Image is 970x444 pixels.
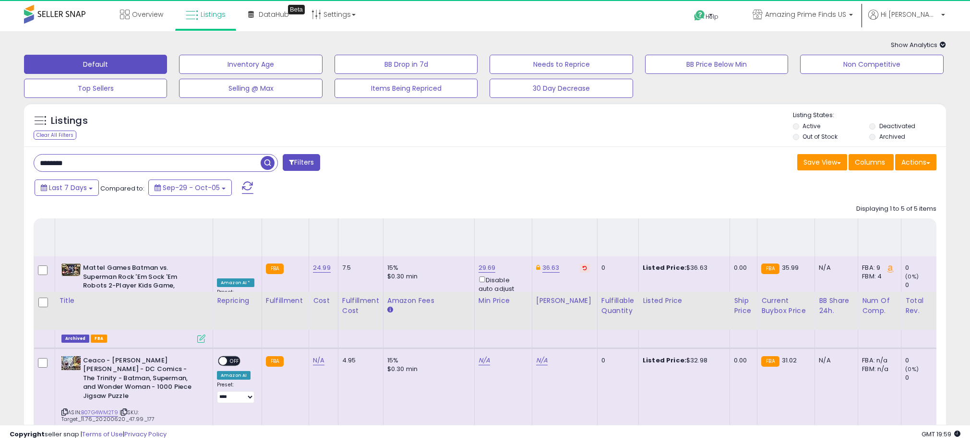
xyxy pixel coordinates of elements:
label: Archived [879,132,905,141]
div: FBM: n/a [862,365,894,373]
div: $36.63 [643,264,722,272]
button: Top Sellers [24,79,167,98]
button: Save View [797,154,847,170]
div: Current Buybox Price [761,296,811,316]
div: FBM: 4 [862,272,894,281]
div: Amazon Fees [387,296,470,306]
div: 0.00 [734,356,750,365]
label: Out of Stock [802,132,838,141]
a: N/A [536,356,548,365]
div: Amazon AI [217,371,251,380]
div: $0.30 min [387,272,467,281]
span: Show Analytics [891,40,946,49]
div: $0.30 min [387,365,467,373]
label: Active [802,122,820,130]
a: Privacy Policy [124,430,167,439]
a: 29.69 [479,263,496,273]
small: Amazon Fees. [387,306,393,314]
a: Hi [PERSON_NAME] [868,10,945,31]
div: 0 [905,373,944,382]
small: FBA [761,264,779,274]
button: Filters [283,154,320,171]
a: N/A [313,356,324,365]
div: 0 [905,281,944,289]
div: Num of Comp. [862,296,897,316]
b: Ceaco - [PERSON_NAME] [PERSON_NAME] - DC Comics - The Trinity - Batman, Superman, and Wonder Woma... [83,356,200,403]
div: 4.95 [342,356,376,365]
div: Preset: [217,289,254,311]
div: Min Price [479,296,528,306]
button: Sep-29 - Oct-05 [148,180,232,196]
button: 30 Day Decrease [490,79,633,98]
div: ASIN: [61,264,205,342]
a: Terms of Use [82,430,123,439]
span: Amazing Prime Finds US [765,10,846,19]
span: | SKU: Target_11.76_20200620_47.99_177 [61,408,155,423]
span: 35.99 [782,263,799,272]
p: Listing States: [793,111,946,120]
span: FBA [91,335,107,343]
a: 24.99 [313,263,331,273]
span: Last 7 Days [49,183,87,192]
div: Repricing [217,296,258,306]
div: N/A [819,264,850,272]
small: FBA [266,356,284,367]
div: Displaying 1 to 5 of 5 items [856,204,936,214]
div: 7.5 [342,264,376,272]
span: OFF [227,357,242,365]
div: [PERSON_NAME] [536,296,593,306]
a: N/A [479,356,490,365]
div: Title [59,296,209,306]
strong: Copyright [10,430,45,439]
span: Listings [201,10,226,19]
div: Preset: [217,382,254,403]
span: Listings that have been deleted from Seller Central [61,335,89,343]
a: Help [686,2,737,31]
span: Columns [855,157,885,167]
small: (0%) [905,365,919,373]
div: $32.98 [643,356,722,365]
button: BB Price Below Min [645,55,788,74]
div: Amazon AI * [217,278,254,287]
div: Fulfillable Quantity [601,296,635,316]
button: Last 7 Days [35,180,99,196]
div: 15% [387,264,467,272]
div: 0.00 [734,264,750,272]
div: Listed Price [643,296,726,306]
span: 31.02 [782,356,797,365]
small: FBA [266,264,284,274]
div: BB Share 24h. [819,296,854,316]
h5: Listings [51,114,88,128]
label: Deactivated [879,122,915,130]
div: 0 [601,264,631,272]
button: Selling @ Max [179,79,322,98]
div: Fulfillment Cost [342,296,379,316]
div: N/A [819,356,850,365]
div: seller snap | | [10,430,167,439]
div: FBA: 9 [862,264,894,272]
div: FBA: n/a [862,356,894,365]
button: Default [24,55,167,74]
div: Clear All Filters [34,131,76,140]
img: 5120--nrByL._SL40_.jpg [61,264,81,276]
button: Inventory Age [179,55,322,74]
div: 0 [601,356,631,365]
span: 2025-10-14 19:59 GMT [922,430,960,439]
div: Tooltip anchor [288,5,305,14]
i: Get Help [694,10,706,22]
div: Fulfillment [266,296,305,306]
div: 15% [387,356,467,365]
span: Compared to: [100,184,144,193]
span: DataHub [259,10,289,19]
div: Ship Price [734,296,753,316]
div: Total Rev. [905,296,940,316]
img: 61ae255GfEL._SL40_.jpg [61,356,81,370]
div: 0 [905,264,944,272]
a: B07G4WM2T9 [81,408,118,417]
div: Disable auto adjust min [479,275,525,302]
button: Columns [849,154,894,170]
a: 36.63 [542,263,560,273]
small: (0%) [905,273,919,280]
button: Actions [895,154,936,170]
small: FBA [761,356,779,367]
